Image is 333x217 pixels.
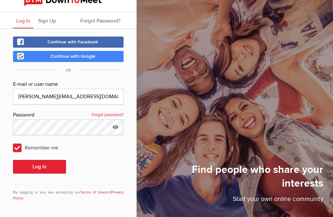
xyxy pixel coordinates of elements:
[80,18,120,24] span: Forgot Password?
[59,68,77,73] span: OR
[165,194,323,207] p: Start your own online community
[13,80,124,89] div: E-mail or user name
[92,111,124,119] a: Forgot password?
[35,12,59,28] a: Sign Up
[13,89,124,104] input: Email@address.com
[80,190,105,195] a: Terms of Use
[13,160,66,174] button: Log In
[77,12,124,28] a: Forgot Password?
[13,12,33,28] a: Log In
[47,39,98,45] span: Continue with Facebook
[13,111,124,119] div: Password
[165,163,323,194] h1: Find people who share your interests
[13,142,65,153] span: Remember me
[16,18,30,24] span: Log In
[38,18,56,24] span: Sign Up
[13,37,124,48] a: Continue with Facebook
[50,54,95,59] span: Continue with Google
[13,184,124,201] div: By logging in you are accepting our and
[13,51,124,62] a: Continue with Google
